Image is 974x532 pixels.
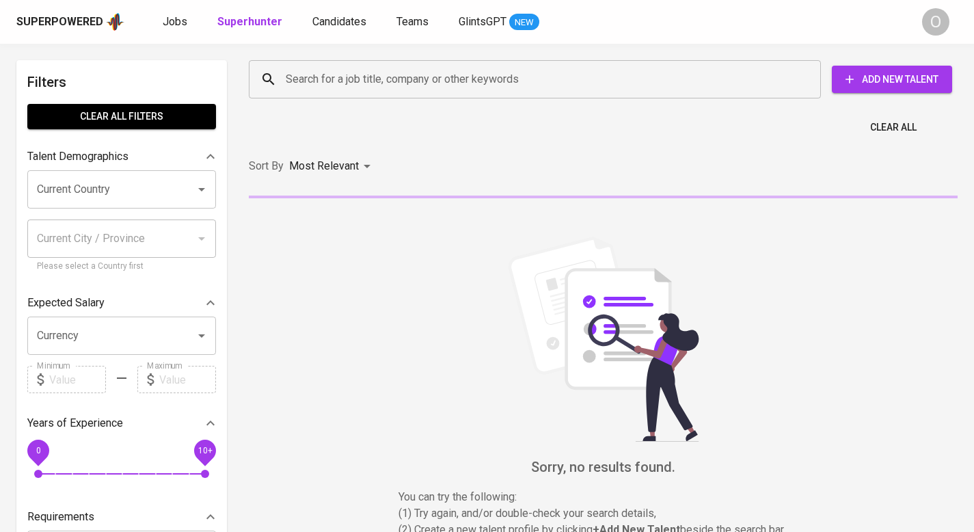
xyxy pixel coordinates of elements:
span: 10+ [198,446,212,455]
span: Clear All [870,119,917,136]
span: 0 [36,446,40,455]
p: (1) Try again, and/or double-check your search details, [398,505,809,522]
a: Superpoweredapp logo [16,12,124,32]
a: Teams [396,14,431,31]
p: You can try the following : [398,489,809,505]
button: Add New Talent [832,66,952,93]
input: Value [159,366,216,393]
div: Expected Salary [27,289,216,317]
a: Jobs [163,14,190,31]
div: O [922,8,949,36]
span: Candidates [312,15,366,28]
p: Please select a Country first [37,260,206,274]
div: Most Relevant [289,154,375,179]
div: Superpowered [16,14,103,30]
img: file_searching.svg [501,237,706,442]
b: Superhunter [217,15,282,28]
p: Expected Salary [27,295,105,311]
input: Value [49,366,106,393]
img: app logo [106,12,124,32]
p: Talent Demographics [27,148,128,165]
a: GlintsGPT NEW [459,14,539,31]
div: Requirements [27,503,216,531]
p: Requirements [27,509,94,525]
span: Teams [396,15,429,28]
button: Open [192,326,211,345]
a: Candidates [312,14,369,31]
a: Superhunter [217,14,285,31]
button: Clear All filters [27,104,216,129]
span: Jobs [163,15,187,28]
span: GlintsGPT [459,15,506,28]
button: Clear All [865,115,922,140]
h6: Filters [27,71,216,93]
span: Add New Talent [843,71,941,88]
p: Years of Experience [27,415,123,431]
div: Talent Demographics [27,143,216,170]
p: Most Relevant [289,158,359,174]
span: NEW [509,16,539,29]
button: Open [192,180,211,199]
p: Sort By [249,158,284,174]
span: Clear All filters [38,108,205,125]
h6: Sorry, no results found. [249,456,958,478]
div: Years of Experience [27,410,216,437]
